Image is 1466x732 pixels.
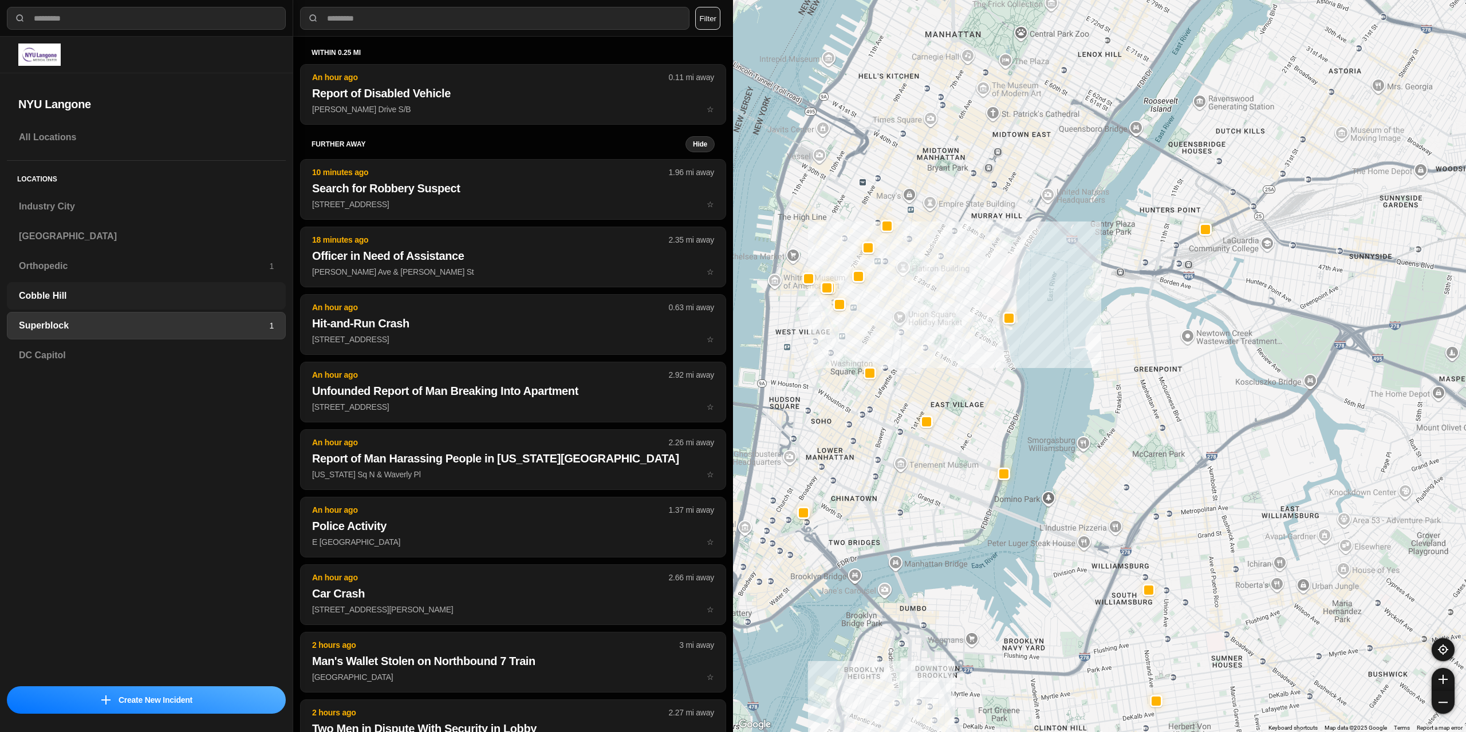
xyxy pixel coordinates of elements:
[707,537,714,547] span: star
[1439,675,1448,684] img: zoom-in
[101,695,111,705] img: icon
[669,504,714,516] p: 1.37 mi away
[707,470,714,479] span: star
[1432,638,1455,661] button: recenter
[7,124,286,151] a: All Locations
[1268,724,1318,732] button: Keyboard shortcuts
[19,130,274,144] h3: All Locations
[312,167,669,178] p: 10 minutes ago
[679,639,714,651] p: 3 mi away
[300,632,726,693] button: 2 hours ago3 mi awayMan's Wallet Stolen on Northbound 7 Train[GEOGRAPHIC_DATA]star
[312,315,714,331] h2: Hit-and-Run Crash
[312,707,669,718] p: 2 hours ago
[707,105,714,114] span: star
[300,604,726,614] a: An hour ago2.66 mi awayCar Crash[STREET_ADDRESS][PERSON_NAME]star
[736,717,774,732] img: Google
[312,180,714,196] h2: Search for Robbery Suspect
[300,537,726,547] a: An hour ago1.37 mi awayPolice ActivityE [GEOGRAPHIC_DATA]star
[707,335,714,344] span: star
[312,72,669,83] p: An hour ago
[300,267,726,276] a: 18 minutes ago2.35 mi awayOfficer in Need of Assistance[PERSON_NAME] Ave & [PERSON_NAME] Ststar
[300,104,726,114] a: An hour ago0.11 mi awayReport of Disabled Vehicle[PERSON_NAME] Drive S/Bstar
[269,260,274,272] p: 1
[312,369,669,381] p: An hour ago
[312,266,714,278] p: [PERSON_NAME] Ave & [PERSON_NAME] St
[300,402,726,411] a: An hour ago2.92 mi awayUnfounded Report of Man Breaking Into Apartment[STREET_ADDRESS]star
[7,161,286,193] h5: Locations
[300,564,726,625] button: An hour ago2.66 mi awayCar Crash[STREET_ADDRESS][PERSON_NAME]star
[1325,725,1387,731] span: Map data ©2025 Google
[1432,668,1455,691] button: zoom-in
[312,536,714,548] p: E [GEOGRAPHIC_DATA]
[312,85,714,101] h2: Report of Disabled Vehicle
[312,234,669,246] p: 18 minutes ago
[669,167,714,178] p: 1.96 mi away
[119,694,192,706] p: Create New Incident
[300,497,726,557] button: An hour ago1.37 mi awayPolice ActivityE [GEOGRAPHIC_DATA]star
[1394,725,1410,731] a: Terms (opens in new tab)
[669,302,714,313] p: 0.63 mi away
[312,437,669,448] p: An hour ago
[7,223,286,250] a: [GEOGRAPHIC_DATA]
[312,140,685,149] h5: further away
[312,48,715,57] h5: within 0.25 mi
[312,604,714,615] p: [STREET_ADDRESS][PERSON_NAME]
[7,342,286,369] a: DC Capitol
[312,199,714,210] p: [STREET_ADDRESS]
[300,64,726,125] button: An hour ago0.11 mi awayReport of Disabled Vehicle[PERSON_NAME] Drive S/Bstar
[312,469,714,480] p: [US_STATE] Sq N & Waverly Pl
[300,362,726,422] button: An hour ago2.92 mi awayUnfounded Report of Man Breaking Into Apartment[STREET_ADDRESS]star
[1417,725,1463,731] a: Report a map error
[669,234,714,246] p: 2.35 mi away
[300,334,726,344] a: An hour ago0.63 mi awayHit-and-Run Crash[STREET_ADDRESS]star
[707,605,714,614] span: star
[1432,691,1455,714] button: zoom-out
[7,312,286,339] a: Superblock1
[7,282,286,310] a: Cobble Hill
[685,136,715,152] button: Hide
[1438,644,1448,655] img: recenter
[1439,698,1448,707] img: zoom-out
[669,437,714,448] p: 2.26 mi away
[18,96,274,112] h2: NYU Langone
[269,320,274,331] p: 1
[308,13,319,24] img: search
[19,230,274,243] h3: [GEOGRAPHIC_DATA]
[669,707,714,718] p: 2.27 mi away
[19,319,269,333] h3: Superblock
[669,369,714,381] p: 2.92 mi away
[312,585,714,602] h2: Car Crash
[300,429,726,490] button: An hour ago2.26 mi awayReport of Man Harassing People in [US_STATE][GEOGRAPHIC_DATA][US_STATE] Sq...
[19,289,274,303] h3: Cobble Hill
[312,504,669,516] p: An hour ago
[312,572,669,583] p: An hour ago
[312,671,714,683] p: [GEOGRAPHIC_DATA]
[312,639,679,651] p: 2 hours ago
[19,200,274,213] h3: Industry City
[300,672,726,682] a: 2 hours ago3 mi awayMan's Wallet Stolen on Northbound 7 Train[GEOGRAPHIC_DATA]star
[312,401,714,413] p: [STREET_ADDRESS]
[312,383,714,399] h2: Unfounded Report of Man Breaking Into Apartment
[707,672,714,682] span: star
[300,294,726,355] button: An hour ago0.63 mi awayHit-and-Run Crash[STREET_ADDRESS]star
[312,450,714,466] h2: Report of Man Harassing People in [US_STATE][GEOGRAPHIC_DATA]
[312,248,714,264] h2: Officer in Need of Assistance
[312,104,714,115] p: [PERSON_NAME] Drive S/B
[7,252,286,280] a: Orthopedic1
[669,572,714,583] p: 2.66 mi away
[707,200,714,209] span: star
[707,402,714,411] span: star
[669,72,714,83] p: 0.11 mi away
[300,227,726,287] button: 18 minutes ago2.35 mi awayOfficer in Need of Assistance[PERSON_NAME] Ave & [PERSON_NAME] Ststar
[736,717,774,732] a: Open this area in Google Maps (opens a new window)
[7,193,286,220] a: Industry City
[300,159,726,220] button: 10 minutes ago1.96 mi awaySearch for Robbery Suspect[STREET_ADDRESS]star
[312,653,714,669] h2: Man's Wallet Stolen on Northbound 7 Train
[693,140,707,149] small: Hide
[19,349,274,362] h3: DC Capitol
[312,334,714,345] p: [STREET_ADDRESS]
[7,686,286,714] button: iconCreate New Incident
[695,7,720,30] button: Filter
[19,259,269,273] h3: Orthopedic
